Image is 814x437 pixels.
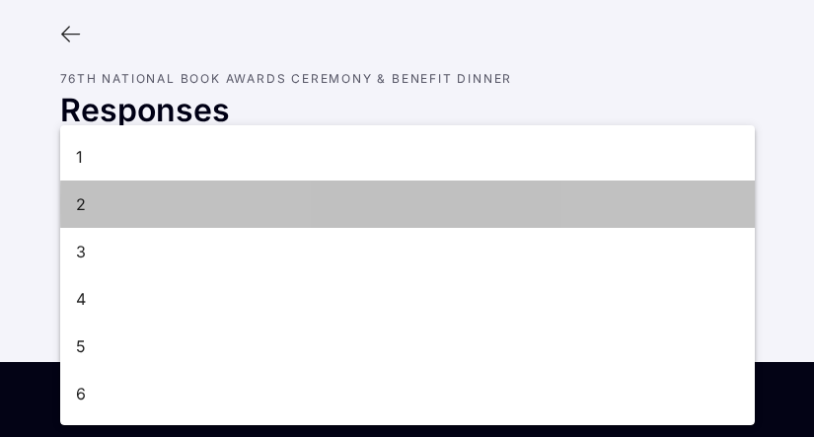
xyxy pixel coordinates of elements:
div: 6 [76,382,723,405]
div: 3 [76,240,723,263]
div: 1 [76,145,723,169]
div: 4 [76,287,723,311]
div: Responses [60,92,755,129]
div: 5 [76,334,723,358]
div: 76th National Book Awards Ceremony & Benefit Dinner [60,73,755,84]
a: Events [29,362,275,437]
div: 2 [76,192,723,216]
